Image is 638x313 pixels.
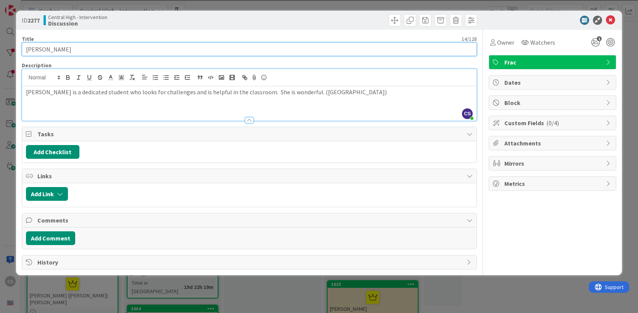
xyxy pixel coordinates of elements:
div: Sort New > Old [3,10,635,17]
span: Mirrors [504,159,602,168]
div: 14 / 128 [36,35,477,42]
div: BOOK [3,224,635,231]
span: Attachments [504,139,602,148]
div: This outline has no content. Would you like to delete it? [3,162,635,169]
button: Add Link [26,187,68,201]
span: Links [37,171,463,181]
div: Visual Art [3,127,635,134]
div: WEBSITE [3,231,635,238]
div: Move to ... [3,183,635,190]
div: TODO: put dlg title [3,134,635,140]
span: Dates [504,78,602,87]
span: Tasks [37,129,463,139]
span: Frac [504,58,602,67]
div: Television/Radio [3,120,635,127]
div: Delete [3,24,635,31]
div: Rename [3,44,635,51]
div: MORE [3,245,635,252]
input: Search sources [3,252,71,260]
div: Magazine [3,106,635,113]
span: Support [16,1,35,10]
div: SAVE [3,217,635,224]
span: Watchers [530,38,555,47]
span: Block [504,98,602,107]
div: ??? [3,155,635,162]
div: Newspaper [3,113,635,120]
button: Add Comment [26,231,75,245]
span: ID [22,16,40,25]
div: Add Outline Template [3,86,635,92]
span: Comments [37,216,463,225]
span: Metrics [504,179,602,188]
div: CANCEL [3,148,635,155]
div: SAVE AND GO HOME [3,169,635,176]
div: Move To ... [3,17,635,24]
div: Search for Source [3,92,635,99]
span: Owner [497,38,514,47]
span: ( 0/4 ) [546,119,559,127]
div: DELETE [3,176,635,183]
label: Title [22,35,34,42]
span: 1 [597,36,602,41]
div: Rename Outline [3,65,635,72]
button: Add Checklist [26,145,79,159]
span: History [37,258,463,267]
div: Sort A > Z [3,3,635,10]
div: Print [3,79,635,86]
div: New source [3,210,635,217]
b: 2277 [27,16,40,24]
div: Options [3,31,635,37]
div: CANCEL [3,197,635,203]
span: CS [462,108,473,119]
p: [PERSON_NAME] is a dedicated student who looks for challenges and is helpful in the classroom. Sh... [26,88,473,97]
input: type card name here... [22,42,477,56]
div: Delete [3,58,635,65]
div: Journal [3,99,635,106]
b: Discussion [48,20,107,26]
div: Move To ... [3,51,635,58]
span: Description [22,62,52,69]
span: Custom Fields [504,118,602,127]
div: MOVE [3,203,635,210]
div: Sign out [3,37,635,44]
div: Home [3,190,635,197]
div: Download [3,72,635,79]
span: Central High - Intervention [48,14,107,20]
div: JOURNAL [3,238,635,245]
